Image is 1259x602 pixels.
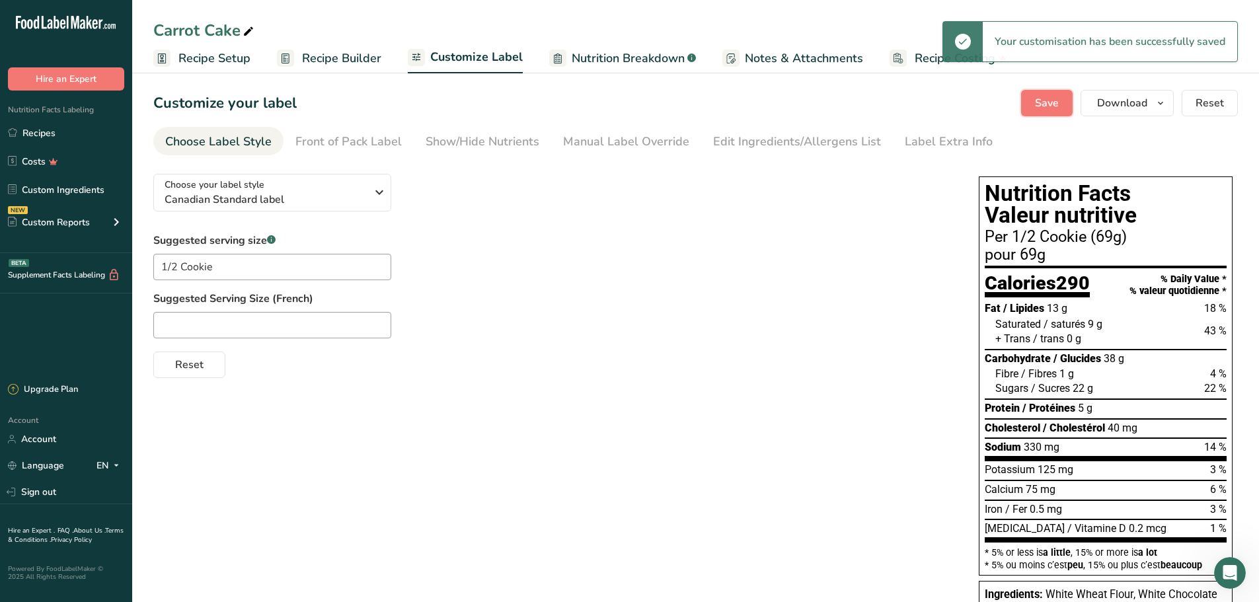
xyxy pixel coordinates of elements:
[915,50,995,67] span: Recipe Costing
[153,352,225,378] button: Reset
[995,332,1030,345] span: + Trans
[1056,272,1090,294] span: 290
[1138,547,1157,558] span: a lot
[8,454,64,477] a: Language
[1005,503,1027,515] span: / Fer
[1081,90,1174,116] button: Download
[1053,352,1101,365] span: / Glucides
[1104,352,1124,365] span: 38 g
[995,367,1018,380] span: Fibre
[1059,367,1074,380] span: 1 g
[1210,503,1227,515] span: 3 %
[1108,422,1137,434] span: 40 mg
[1204,324,1227,337] span: 43 %
[995,318,1041,330] span: Saturated
[1129,522,1166,535] span: 0.2 mcg
[277,44,381,73] a: Recipe Builder
[153,174,391,211] button: Choose your label style Canadian Standard label
[8,206,28,214] div: NEW
[165,133,272,151] div: Choose Label Style
[1024,441,1059,453] span: 330 mg
[175,357,204,373] span: Reset
[985,588,1043,601] span: Ingredients:
[985,560,1227,570] div: * 5% ou moins c’est , 15% ou plus c’est
[985,503,1003,515] span: Iron
[1031,382,1070,395] span: / Sucres
[1210,483,1227,496] span: 6 %
[1003,302,1044,315] span: / Lipides
[8,383,78,396] div: Upgrade Plan
[572,50,685,67] span: Nutrition Breakdown
[1047,302,1067,315] span: 13 g
[165,178,264,192] span: Choose your label style
[153,44,250,73] a: Recipe Setup
[1210,463,1227,476] span: 3 %
[96,458,124,474] div: EN
[985,522,1065,535] span: [MEDICAL_DATA]
[1210,367,1227,380] span: 4 %
[1067,522,1126,535] span: / Vitamine D
[1021,367,1057,380] span: / Fibres
[995,382,1028,395] span: Sugars
[890,44,1008,73] a: Recipe Costing
[985,229,1227,245] div: Per 1/2 Cookie (69g)
[985,302,1001,315] span: Fat
[1043,422,1105,434] span: / Cholestérol
[153,233,391,248] label: Suggested serving size
[1161,560,1202,570] span: beaucoup
[1073,382,1093,395] span: 22 g
[985,274,1090,298] div: Calories
[985,247,1227,263] div: pour 69g
[8,526,124,545] a: Terms & Conditions .
[153,93,297,114] h1: Customize your label
[408,42,523,74] a: Customize Label
[178,50,250,67] span: Recipe Setup
[1204,441,1227,453] span: 14 %
[8,526,55,535] a: Hire an Expert .
[985,182,1227,227] h1: Nutrition Facts Valeur nutritive
[1026,483,1055,496] span: 75 mg
[153,291,952,307] label: Suggested Serving Size (French)
[1204,382,1227,395] span: 22 %
[1078,402,1092,414] span: 5 g
[985,483,1023,496] span: Calcium
[985,463,1035,476] span: Potassium
[1214,557,1246,589] iframe: Intercom live chat
[57,526,73,535] a: FAQ .
[985,422,1040,434] span: Cholesterol
[1210,522,1227,535] span: 1 %
[1021,90,1073,116] button: Save
[426,133,539,151] div: Show/Hide Nutrients
[8,565,124,581] div: Powered By FoodLabelMaker © 2025 All Rights Reserved
[1067,332,1081,345] span: 0 g
[302,50,381,67] span: Recipe Builder
[1196,95,1224,111] span: Reset
[165,192,366,207] span: Canadian Standard label
[1182,90,1238,116] button: Reset
[1035,95,1059,111] span: Save
[1030,503,1062,515] span: 0.5 mg
[430,48,523,66] span: Customize Label
[985,402,1020,414] span: Protein
[1088,318,1102,330] span: 9 g
[1043,547,1071,558] span: a little
[985,352,1051,365] span: Carbohydrate
[51,535,92,545] a: Privacy Policy
[1067,560,1083,570] span: peu
[1204,302,1227,315] span: 18 %
[73,526,105,535] a: About Us .
[1022,402,1075,414] span: / Protéines
[1033,332,1064,345] span: / trans
[9,259,29,267] div: BETA
[153,19,256,42] div: Carrot Cake
[563,133,689,151] div: Manual Label Override
[295,133,402,151] div: Front of Pack Label
[905,133,993,151] div: Label Extra Info
[985,441,1021,453] span: Sodium
[1097,95,1147,111] span: Download
[983,22,1237,61] div: Your customisation has been successfully saved
[8,215,90,229] div: Custom Reports
[985,543,1227,570] section: * 5% or less is , 15% or more is
[745,50,863,67] span: Notes & Attachments
[1129,274,1227,297] div: % Daily Value * % valeur quotidienne *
